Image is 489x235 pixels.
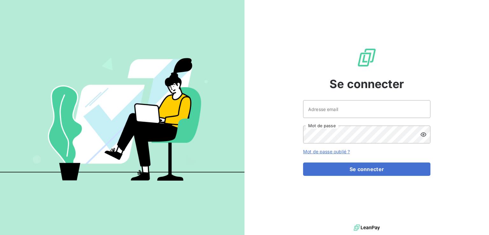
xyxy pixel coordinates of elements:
[357,47,377,68] img: Logo LeanPay
[354,223,380,232] img: logo
[303,149,350,154] a: Mot de passe oublié ?
[303,100,430,118] input: placeholder
[303,162,430,176] button: Se connecter
[330,75,404,93] span: Se connecter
